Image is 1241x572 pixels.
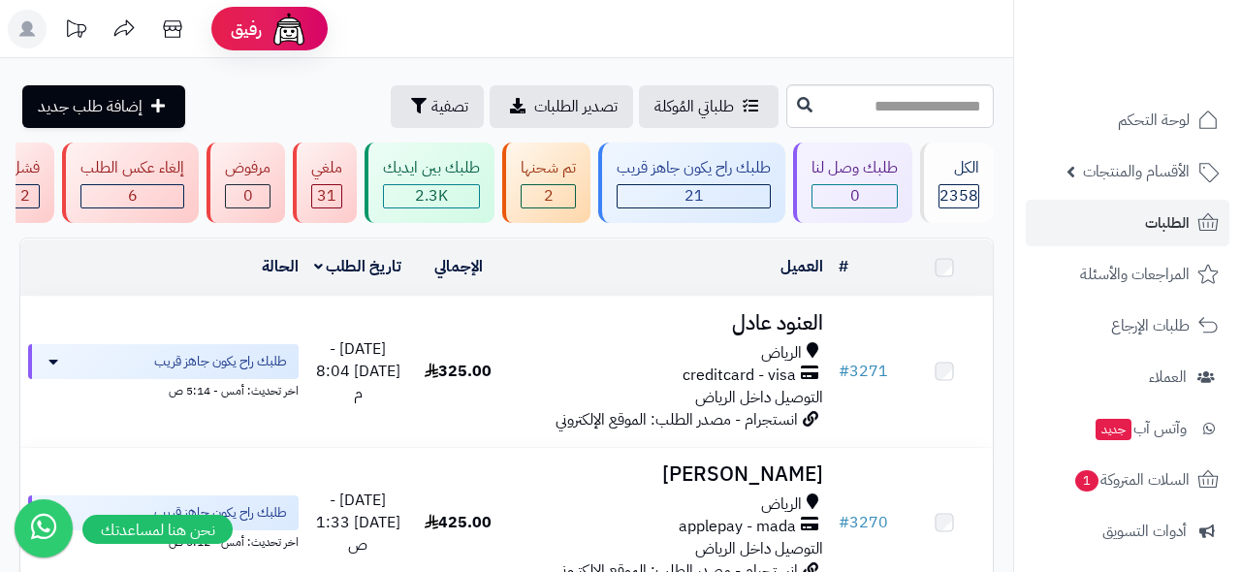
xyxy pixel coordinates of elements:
span: 2 [544,184,554,207]
span: 6 [128,184,138,207]
a: الطلبات [1026,200,1229,246]
h3: العنود عادل [515,312,823,334]
img: logo-2.png [1109,52,1223,93]
a: طلباتي المُوكلة [639,85,779,128]
span: أدوات التسويق [1102,518,1187,545]
a: ملغي 31 [289,143,361,223]
a: تصدير الطلبات [490,85,633,128]
a: الحالة [262,255,299,278]
span: العملاء [1149,364,1187,391]
a: تم شحنها 2 [498,143,594,223]
div: إلغاء عكس الطلب [80,157,184,179]
a: طلبك بين ايديك 2.3K [361,143,498,223]
span: 31 [317,184,336,207]
a: المراجعات والأسئلة [1026,251,1229,298]
span: إضافة طلب جديد [38,95,143,118]
a: العميل [780,255,823,278]
div: طلبك بين ايديك [383,157,480,179]
a: طلبك وصل لنا 0 [789,143,916,223]
span: الأقسام والمنتجات [1083,158,1190,185]
a: العملاء [1026,354,1229,400]
div: 21 [618,185,770,207]
div: 2 [11,185,39,207]
div: 2 [522,185,575,207]
span: تصدير الطلبات [534,95,618,118]
a: الكل2358 [916,143,998,223]
span: 425.00 [425,511,492,534]
span: 2358 [939,184,978,207]
span: طلبات الإرجاع [1111,312,1190,339]
span: # [839,511,849,534]
div: 2282 [384,185,479,207]
div: ملغي [311,157,342,179]
div: 31 [312,185,341,207]
div: تم شحنها [521,157,576,179]
div: 6 [81,185,183,207]
span: الرياض [761,493,802,516]
img: ai-face.png [270,10,308,48]
div: مرفوض [225,157,270,179]
div: طلبك راح يكون جاهز قريب [617,157,771,179]
span: 21 [684,184,704,207]
span: رفيق [231,17,262,41]
a: إضافة طلب جديد [22,85,185,128]
span: applepay - mada [679,516,796,538]
span: الرياض [761,342,802,365]
a: #3271 [839,360,888,383]
span: 1 [1075,470,1098,492]
span: [DATE] - [DATE] 1:33 ص [316,489,400,556]
div: 0 [226,185,270,207]
span: طلبك راح يكون جاهز قريب [154,352,287,371]
a: طلبك راح يكون جاهز قريب 21 [594,143,789,223]
div: اخر تحديث: أمس - 5:14 ص [28,379,299,399]
a: السلات المتروكة1 [1026,457,1229,503]
h3: [PERSON_NAME] [515,463,823,486]
span: انستجرام - مصدر الطلب: الموقع الإلكتروني [556,408,798,431]
span: لوحة التحكم [1118,107,1190,134]
span: # [839,360,849,383]
div: 0 [812,185,897,207]
span: [DATE] - [DATE] 8:04 م [316,337,400,405]
span: طلبك راح يكون جاهز قريب [154,503,287,523]
span: التوصيل داخل الرياض [695,537,823,560]
a: # [839,255,848,278]
span: creditcard - visa [683,365,796,387]
span: التوصيل داخل الرياض [695,386,823,409]
button: تصفية [391,85,484,128]
span: جديد [1096,419,1131,440]
a: #3270 [839,511,888,534]
span: السلات المتروكة [1073,466,1190,493]
span: 2.3K [415,184,448,207]
a: أدوات التسويق [1026,508,1229,555]
a: لوحة التحكم [1026,97,1229,143]
a: طلبات الإرجاع [1026,302,1229,349]
span: طلباتي المُوكلة [654,95,734,118]
div: الكل [939,157,979,179]
a: الإجمالي [434,255,483,278]
span: وآتس آب [1094,415,1187,442]
span: 2 [20,184,30,207]
a: تاريخ الطلب [314,255,402,278]
div: طلبك وصل لنا [811,157,898,179]
span: المراجعات والأسئلة [1080,261,1190,288]
a: وآتس آبجديد [1026,405,1229,452]
span: 0 [243,184,253,207]
span: الطلبات [1145,209,1190,237]
a: تحديثات المنصة [51,10,100,53]
span: 0 [850,184,860,207]
a: مرفوض 0 [203,143,289,223]
span: 325.00 [425,360,492,383]
span: تصفية [431,95,468,118]
a: إلغاء عكس الطلب 6 [58,143,203,223]
div: فشل [10,157,40,179]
